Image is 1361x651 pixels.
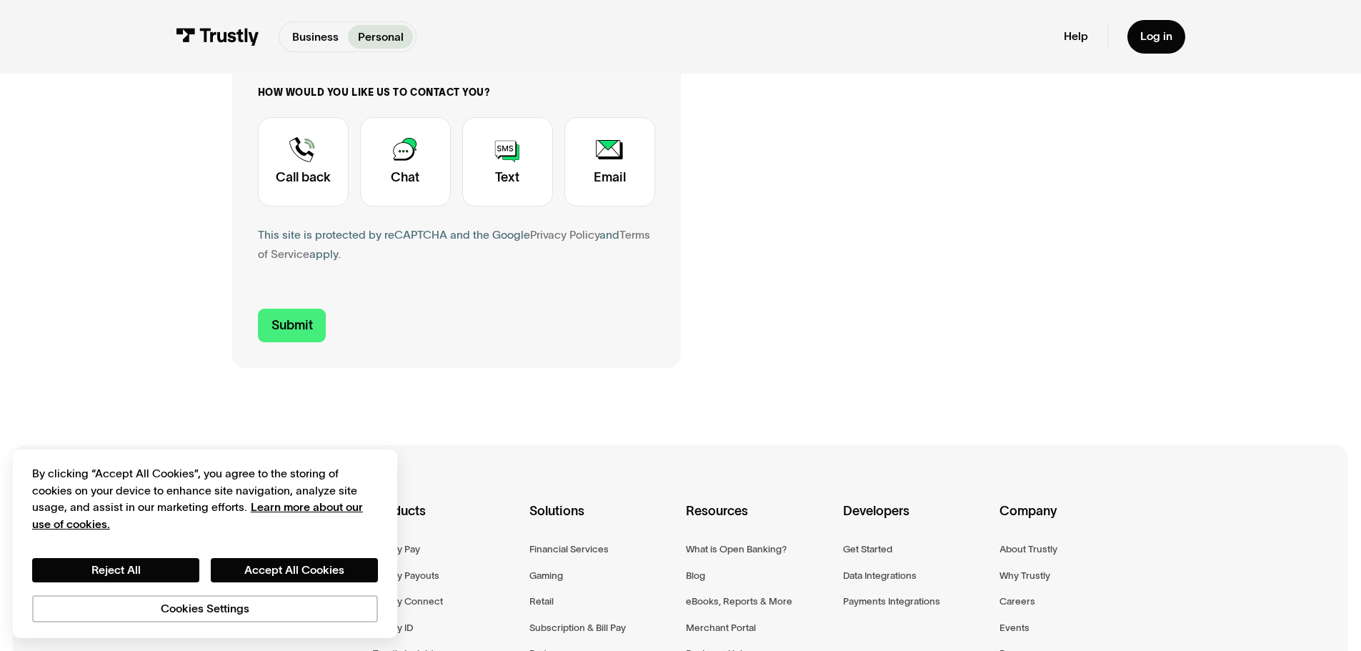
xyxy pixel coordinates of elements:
[258,309,326,342] input: Submit
[686,620,756,636] a: Merchant Portal
[529,593,554,610] a: Retail
[13,449,397,638] div: Cookie banner
[529,501,674,541] div: Solutions
[686,541,787,557] a: What is Open Banking?
[258,229,650,260] a: Terms of Service
[32,595,378,622] button: Cookies Settings
[686,501,831,541] div: Resources
[373,567,439,584] a: Trustly Payouts
[258,226,655,264] div: This site is protected by reCAPTCHA and the Google and apply.
[843,593,940,610] a: Payments Integrations
[292,29,339,46] p: Business
[1064,29,1088,44] a: Help
[999,567,1050,584] a: Why Trustly
[686,593,792,610] a: eBooks, Reports & More
[258,86,655,99] label: How would you like us to contact you?
[843,567,917,584] a: Data Integrations
[348,25,413,49] a: Personal
[358,29,404,46] p: Personal
[843,501,988,541] div: Developers
[176,28,259,46] img: Trustly Logo
[999,620,1030,636] a: Events
[999,541,1057,557] a: About Trustly
[32,465,378,532] div: By clicking “Accept All Cookies”, you agree to the storing of cookies on your device to enhance s...
[373,501,518,541] div: Products
[1127,20,1185,54] a: Log in
[529,541,609,557] a: Financial Services
[32,558,199,582] button: Reject All
[999,593,1035,610] a: Careers
[529,567,563,584] a: Gaming
[999,501,1145,541] div: Company
[530,229,599,241] a: Privacy Policy
[32,465,378,622] div: Privacy
[282,25,348,49] a: Business
[529,620,626,636] a: Subscription & Bill Pay
[686,567,705,584] a: Blog
[211,558,378,582] button: Accept All Cookies
[1140,29,1172,44] div: Log in
[843,541,892,557] a: Get Started
[373,593,443,610] a: Trustly Connect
